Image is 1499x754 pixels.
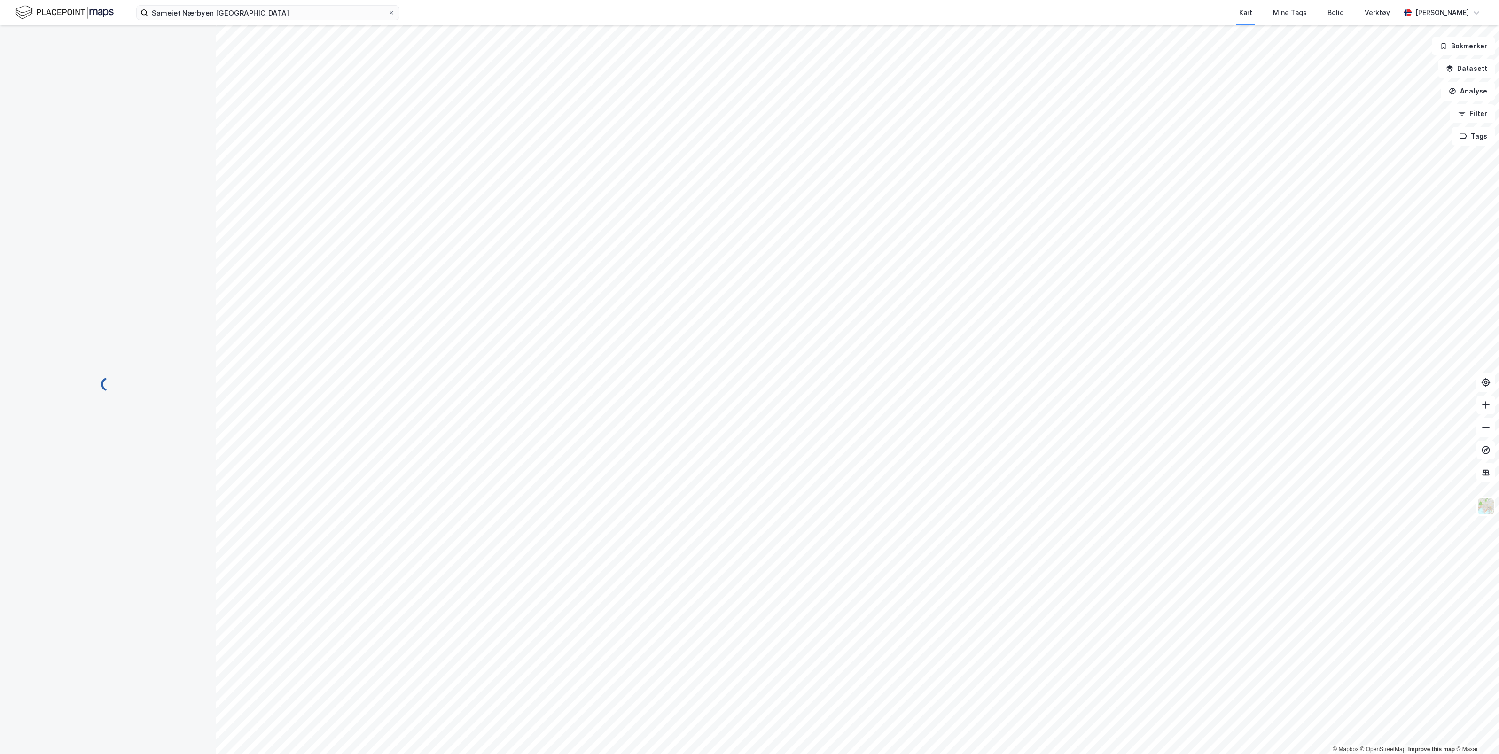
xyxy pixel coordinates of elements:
div: Bolig [1327,7,1344,18]
img: spinner.a6d8c91a73a9ac5275cf975e30b51cfb.svg [101,377,116,392]
button: Bokmerker [1432,37,1495,55]
button: Analyse [1441,82,1495,101]
button: Datasett [1438,59,1495,78]
a: Mapbox [1333,746,1358,753]
button: Tags [1452,127,1495,146]
iframe: Chat Widget [1452,709,1499,754]
button: Filter [1450,104,1495,123]
div: [PERSON_NAME] [1415,7,1469,18]
input: Søk på adresse, matrikkel, gårdeiere, leietakere eller personer [148,6,388,20]
div: Verktøy [1365,7,1390,18]
a: Improve this map [1408,746,1455,753]
img: logo.f888ab2527a4732fd821a326f86c7f29.svg [15,4,114,21]
div: Mine Tags [1273,7,1307,18]
img: Z [1477,497,1495,515]
div: Kart [1239,7,1252,18]
a: OpenStreetMap [1360,746,1406,753]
